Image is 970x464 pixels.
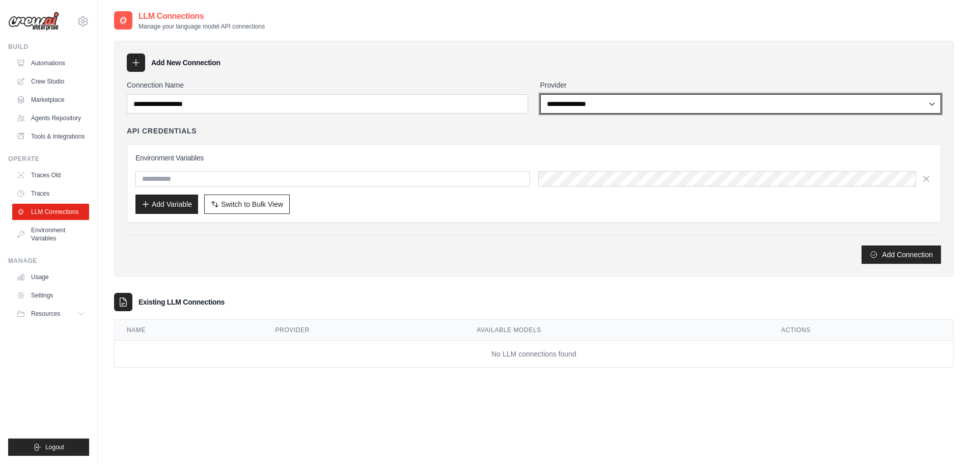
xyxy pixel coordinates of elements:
a: Crew Studio [12,73,89,90]
button: Logout [8,439,89,456]
h4: API Credentials [127,126,197,136]
a: Automations [12,55,89,71]
a: Agents Repository [12,110,89,126]
a: Traces Old [12,167,89,183]
label: Provider [540,80,941,90]
button: Resources [12,306,89,322]
th: Actions [769,320,953,341]
img: Logo [8,12,59,31]
a: Traces [12,185,89,202]
button: Add Variable [135,195,198,214]
td: No LLM connections found [115,341,953,368]
a: Settings [12,287,89,304]
span: Logout [45,443,64,451]
h3: Add New Connection [151,58,220,68]
a: Tools & Integrations [12,128,89,145]
th: Provider [263,320,465,341]
p: Manage your language model API connections [138,22,265,31]
a: Usage [12,269,89,285]
a: Marketplace [12,92,89,108]
label: Connection Name [127,80,528,90]
span: Resources [31,310,60,318]
div: Manage [8,257,89,265]
div: Operate [8,155,89,163]
h3: Existing LLM Connections [138,297,225,307]
th: Name [115,320,263,341]
h3: Environment Variables [135,153,932,163]
a: Environment Variables [12,222,89,247]
a: LLM Connections [12,204,89,220]
button: Switch to Bulk View [204,195,290,214]
h2: LLM Connections [138,10,265,22]
div: Build [8,43,89,51]
span: Switch to Bulk View [221,199,283,209]
button: Add Connection [862,245,941,264]
th: Available Models [464,320,769,341]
